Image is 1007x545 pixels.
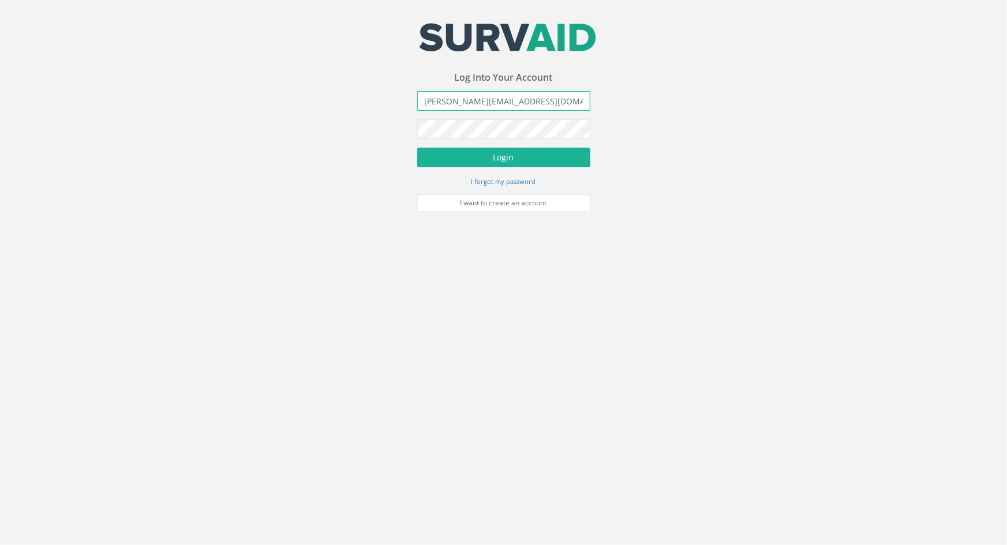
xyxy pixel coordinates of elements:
h3: Log Into Your Account [417,73,590,83]
a: I want to create an account [417,194,590,212]
a: I forgot my password [471,176,536,186]
button: Login [417,148,590,167]
input: Email [417,91,590,111]
small: I forgot my password [471,177,536,186]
